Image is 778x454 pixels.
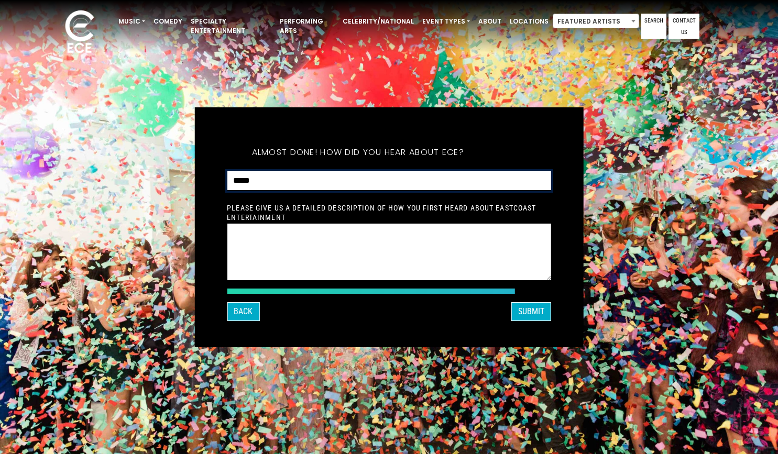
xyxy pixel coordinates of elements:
[506,13,553,30] a: Locations
[53,7,106,58] img: ece_new_logo_whitev2-1.png
[669,14,699,39] a: Contact Us
[553,14,639,29] span: Featured Artists
[114,13,149,30] a: Music
[149,13,187,30] a: Comedy
[553,14,639,28] span: Featured Artists
[338,13,418,30] a: Celebrity/National
[511,302,551,321] button: SUBMIT
[227,171,551,191] select: How did you hear about ECE
[276,13,338,40] a: Performing Arts
[227,134,489,171] h5: Almost done! How did you hear about ECE?
[641,14,666,39] a: Search
[227,203,551,222] label: Please give us a detailed description of how you first heard about EastCoast Entertainment
[187,13,276,40] a: Specialty Entertainment
[474,13,506,30] a: About
[227,302,259,321] button: Back
[418,13,474,30] a: Event Types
